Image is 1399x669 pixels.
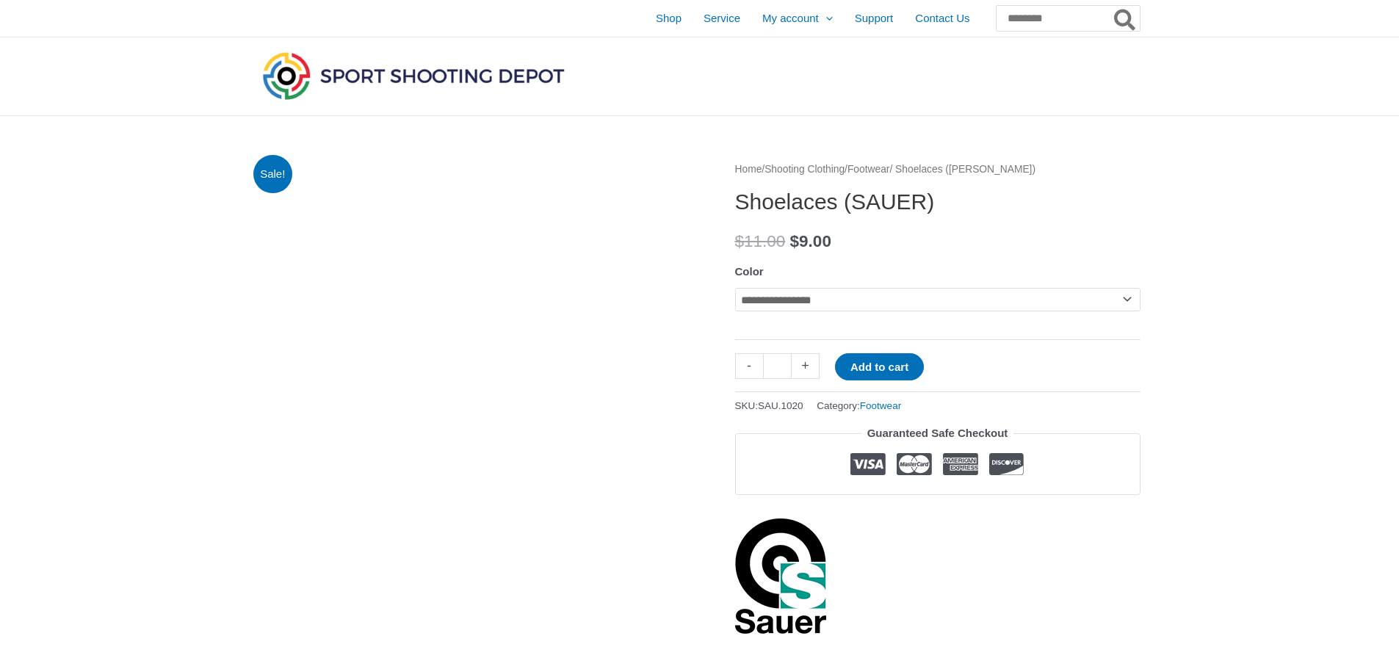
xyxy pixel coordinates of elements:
img: Sport Shooting Depot [259,48,568,103]
span: Category: [817,397,901,415]
span: $ [735,232,745,250]
legend: Guaranteed Safe Checkout [861,423,1014,444]
button: Search [1111,6,1140,31]
a: Shooting Clothing [764,164,845,175]
a: Sauer Shooting Sportswear [735,517,827,634]
span: SAU.1020 [758,400,803,411]
a: + [792,353,820,379]
a: Home [735,164,762,175]
a: - [735,353,763,379]
label: Color [735,265,764,278]
h1: Shoelaces (SAUER) [735,189,1140,215]
input: Product quantity [763,353,792,379]
button: Add to cart [835,353,924,380]
bdi: 11.00 [735,232,786,250]
bdi: 9.00 [790,232,831,250]
span: Sale! [253,155,292,194]
a: Footwear [847,164,890,175]
span: $ [790,232,800,250]
a: Footwear [860,400,901,411]
nav: Breadcrumb [735,160,1140,179]
span: SKU: [735,397,803,415]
